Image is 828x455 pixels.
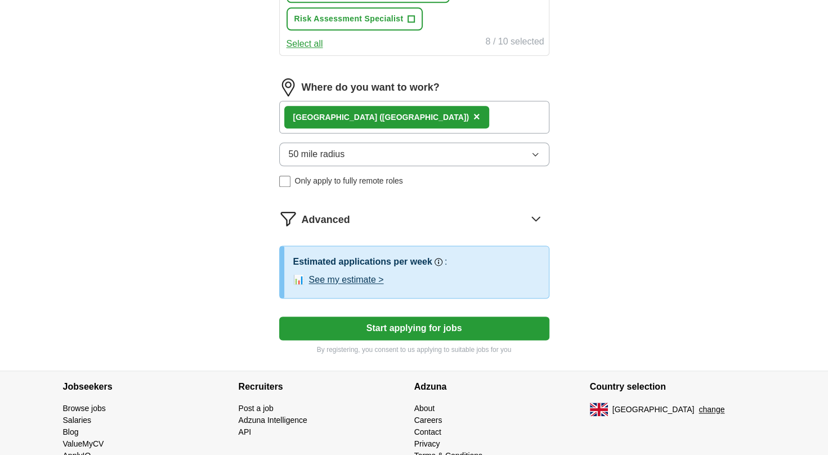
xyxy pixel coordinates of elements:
[309,273,384,287] button: See my estimate >
[287,37,323,51] button: Select all
[590,371,766,403] h4: Country selection
[473,109,480,126] button: ×
[279,316,549,340] button: Start applying for jobs
[293,273,305,287] span: 📊
[414,427,441,436] a: Contact
[63,404,106,413] a: Browse jobs
[473,110,480,123] span: ×
[445,255,447,269] h3: :
[293,255,432,269] h3: Estimated applications per week
[302,212,350,227] span: Advanced
[279,209,297,227] img: filter
[289,148,345,161] span: 50 mile radius
[279,142,549,166] button: 50 mile radius
[63,427,79,436] a: Blog
[293,113,378,122] strong: [GEOGRAPHIC_DATA]
[612,404,695,416] span: [GEOGRAPHIC_DATA]
[414,439,440,448] a: Privacy
[294,13,404,25] span: Risk Assessment Specialist
[590,403,608,416] img: UK flag
[239,416,307,425] a: Adzuna Intelligence
[414,416,442,425] a: Careers
[699,404,724,416] button: change
[279,78,297,96] img: location.png
[279,176,290,187] input: Only apply to fully remote roles
[287,7,423,30] button: Risk Assessment Specialist
[302,80,440,95] label: Where do you want to work?
[295,175,403,187] span: Only apply to fully remote roles
[279,345,549,355] p: By registering, you consent to us applying to suitable jobs for you
[239,404,274,413] a: Post a job
[379,113,469,122] span: ([GEOGRAPHIC_DATA])
[485,35,544,51] div: 8 / 10 selected
[414,404,435,413] a: About
[239,427,252,436] a: API
[63,439,104,448] a: ValueMyCV
[63,416,92,425] a: Salaries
